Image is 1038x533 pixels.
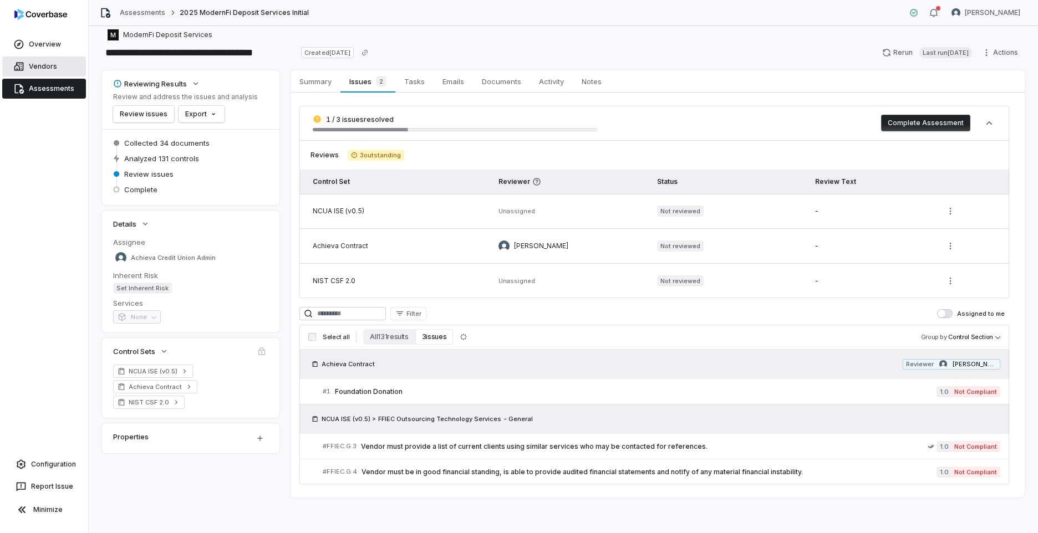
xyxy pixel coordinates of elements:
[939,360,947,368] img: Stephan Gonzalez avatar
[124,184,157,194] span: Complete
[120,8,165,17] a: Assessments
[313,207,481,216] div: NCUA ISE (v0.5)
[323,442,357,450] span: # FFIEC.G.3
[308,333,316,341] input: Select all
[477,74,526,89] span: Documents
[113,106,174,122] button: Review issues
[361,442,928,451] span: Vendor must provide a list of current clients using similar services who may be contacted for ref...
[2,57,86,76] a: Vendors
[657,240,704,252] span: Not reviewed
[376,76,386,87] span: 2
[951,8,960,17] img: Stephan Gonzalez avatar
[415,329,453,345] button: 3 issues
[921,333,947,341] span: Group by
[110,74,203,94] button: Reviewing Results
[322,414,533,423] span: NCUA ISE (v0.5) > FFIEC Outsourcing Technology Services - General
[815,207,924,216] div: -
[937,441,951,452] span: 1.0
[390,307,426,320] button: Filter
[937,309,953,318] button: Assigned to me
[335,387,937,396] span: Foundation Donation
[406,310,421,318] span: Filter
[881,115,970,131] button: Complete Assessment
[104,25,216,45] button: https://modernfi.com/ModernFi Deposit Services
[113,298,268,308] dt: Services
[951,441,1000,452] span: Not Compliant
[323,434,1000,459] a: #FFIEC.G.3Vendor must provide a list of current clients using similar services who may be contact...
[577,74,606,89] span: Notes
[113,365,193,378] a: NCUA ISE (v0.5)
[876,44,979,61] button: RerunLast run[DATE]
[110,214,153,234] button: Details
[498,177,639,186] span: Reviewer
[113,79,187,89] div: Reviewing Results
[362,468,937,476] span: Vendor must be in good financial standing, is able to provide audited financial statements and no...
[123,30,212,39] span: ModernFi Deposit Services
[815,276,924,285] div: -
[124,138,210,148] span: Collected 34 documents
[295,74,336,89] span: Summary
[4,454,84,474] a: Configuration
[323,379,1000,404] a: #1Foundation Donation1.0Not Compliant
[115,252,126,263] img: Achieva Credit Union Admin avatar
[129,367,177,376] span: NCUA ISE (v0.5)
[498,240,510,252] img: Stephan Gonzalez avatar
[113,93,258,101] p: Review and address the issues and analysis
[124,169,174,179] span: Review issues
[951,386,1000,397] span: Not Compliant
[979,44,1025,61] button: Actions
[348,150,404,161] span: 3 outstanding
[113,396,185,409] a: NIST CSF 2.0
[657,206,704,217] span: Not reviewed
[113,237,268,247] dt: Assignee
[919,47,972,58] span: Last run [DATE]
[113,219,136,229] span: Details
[400,74,429,89] span: Tasks
[131,254,216,262] span: Achieva Credit Union Admin
[945,4,1027,21] button: Stephan Gonzalez avatar[PERSON_NAME]
[965,8,1020,17] span: [PERSON_NAME]
[179,106,225,122] button: Export
[313,276,481,285] div: NIST CSF 2.0
[113,380,197,393] a: Achieva Contract
[313,242,481,250] div: Achieva Contract
[323,333,349,341] span: Select all
[129,398,169,407] span: NIST CSF 2.0
[301,47,353,58] span: Created [DATE]
[937,386,951,397] span: 1.0
[311,151,339,160] span: Reviews
[951,467,1000,478] span: Not Compliant
[323,468,357,476] span: # FFIEC.G.4
[815,242,924,250] div: -
[345,74,390,89] span: Issues
[953,360,997,368] span: [PERSON_NAME]
[498,207,535,215] span: Unassigned
[113,270,268,280] dt: Inherent Risk
[180,8,309,17] span: 2025 ModernFi Deposit Services Initial
[363,329,415,345] button: All 131 results
[322,360,375,368] span: Achieva Contract
[937,467,951,478] span: 1.0
[498,277,535,285] span: Unassigned
[514,242,568,250] span: [PERSON_NAME]
[110,341,172,361] button: Control Sets
[4,499,84,521] button: Minimize
[2,34,86,54] a: Overview
[323,459,1000,484] a: #FFIEC.G.4Vendor must be in good financial standing, is able to provide audited financial stateme...
[906,360,934,368] span: Reviewer
[129,382,182,391] span: Achieva Contract
[657,275,704,286] span: Not reviewed
[2,79,86,99] a: Assessments
[323,387,330,396] span: # 1
[113,283,172,294] span: Set Inherent Risk
[815,177,856,186] span: Review Text
[438,74,469,89] span: Emails
[113,346,155,356] span: Control Sets
[14,9,67,20] img: logo-D7KZi-bG.svg
[313,177,350,186] span: Control Set
[326,115,394,124] span: 1 / 3 issues resolved
[355,43,375,63] button: Copy link
[657,177,678,186] span: Status
[535,74,568,89] span: Activity
[937,309,1005,318] label: Assigned to me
